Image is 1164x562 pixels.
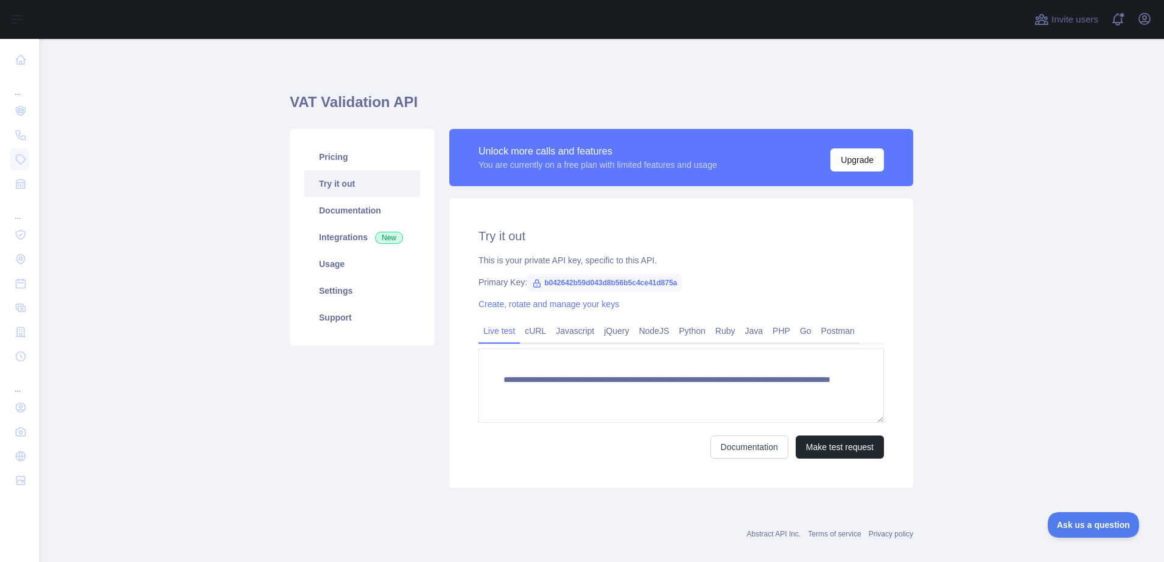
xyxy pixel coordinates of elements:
[795,321,816,341] a: Go
[375,232,403,244] span: New
[599,321,634,341] a: jQuery
[527,274,682,292] span: b042642b59d043d8b56b5c4ce41d875a
[479,321,520,341] a: Live test
[634,321,674,341] a: NodeJS
[479,276,884,288] div: Primary Key:
[304,277,420,304] a: Settings
[674,321,710,341] a: Python
[304,144,420,170] a: Pricing
[304,251,420,277] a: Usage
[290,92,913,122] h1: VAT Validation API
[479,227,884,245] h2: Try it out
[304,304,420,331] a: Support
[10,370,29,394] div: ...
[304,224,420,251] a: Integrations New
[479,144,717,159] div: Unlock more calls and features
[796,435,884,459] button: Make test request
[808,530,861,538] a: Terms of service
[768,321,795,341] a: PHP
[740,321,768,341] a: Java
[710,321,740,341] a: Ruby
[1051,13,1098,27] span: Invite users
[520,321,551,341] a: cURL
[479,159,717,171] div: You are currently on a free plan with limited features and usage
[551,321,599,341] a: Javascript
[479,299,619,309] a: Create, rotate and manage your keys
[1048,512,1140,538] iframe: Toggle Customer Support
[479,254,884,266] div: This is your private API key, specific to this API.
[747,530,801,538] a: Abstract API Inc.
[10,197,29,221] div: ...
[710,435,788,459] a: Documentation
[816,321,860,341] a: Postman
[830,148,884,172] button: Upgrade
[1032,10,1101,29] button: Invite users
[10,73,29,97] div: ...
[304,170,420,197] a: Try it out
[304,197,420,224] a: Documentation
[869,530,913,538] a: Privacy policy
